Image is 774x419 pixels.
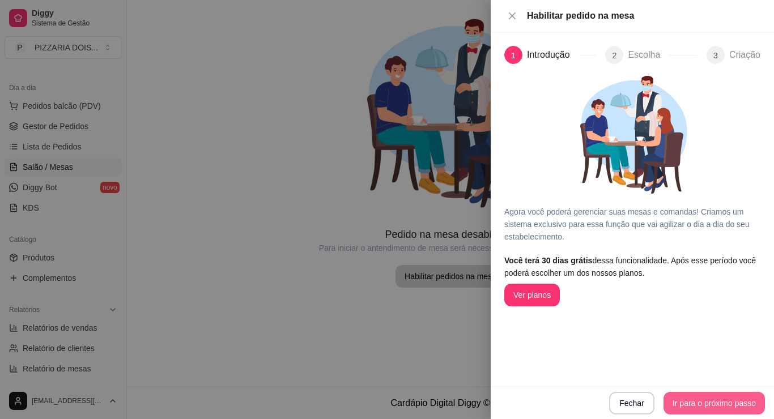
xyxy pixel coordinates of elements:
[504,11,520,22] button: Close
[504,290,560,300] a: Ver planos
[527,9,760,23] div: Habilitar pedido na mesa
[562,64,703,206] img: Garçonete
[613,51,617,60] span: 2
[504,256,592,265] span: Você terá 30 dias grátis
[511,51,516,60] span: 1
[504,284,560,306] button: Ver planos
[609,392,654,414] button: Fechar
[504,254,760,279] article: dessa funcionalidade. Após esse período você poderá escolher um dos nossos planos.
[664,392,765,414] button: Ir para o próximo passo
[504,206,760,243] article: Agora você poderá gerenciar suas mesas e comandas! Criamos um sistema exclusivo para essa função ...
[713,51,718,60] span: 3
[508,11,517,20] span: close
[628,46,669,64] div: Escolha
[729,46,760,64] div: Criação
[527,46,579,64] div: Introdução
